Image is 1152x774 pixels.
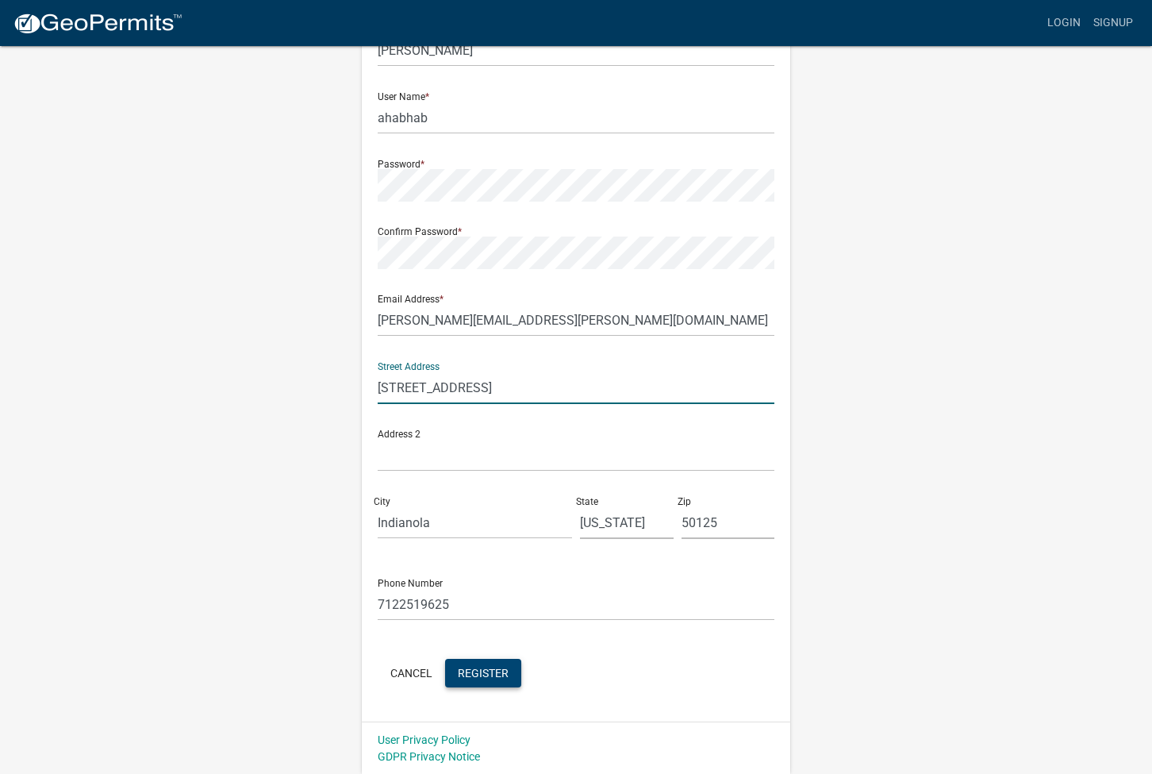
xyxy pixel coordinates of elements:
[378,659,445,687] button: Cancel
[458,666,509,679] span: Register
[1087,8,1139,38] a: Signup
[378,750,480,763] a: GDPR Privacy Notice
[445,659,521,687] button: Register
[378,734,470,746] a: User Privacy Policy
[1041,8,1087,38] a: Login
